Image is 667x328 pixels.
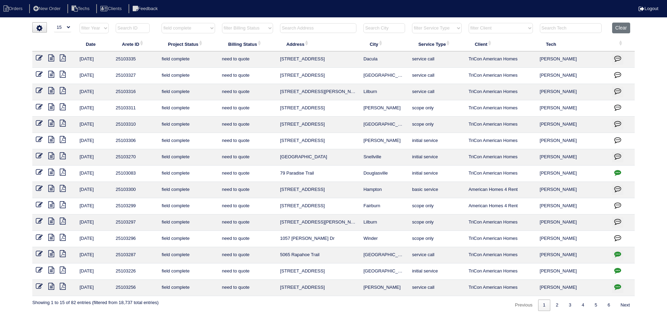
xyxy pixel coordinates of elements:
[219,231,277,247] td: need to quote
[363,23,405,33] input: Search City
[639,6,658,11] a: Logout
[280,23,356,33] input: Search Address
[158,51,218,68] td: field complete
[360,263,409,280] td: [GEOGRAPHIC_DATA]
[219,149,277,166] td: need to quote
[277,149,360,166] td: [GEOGRAPHIC_DATA]
[551,300,563,311] a: 2
[158,247,218,263] td: field complete
[536,149,609,166] td: [PERSON_NAME]
[536,247,609,263] td: [PERSON_NAME]
[360,84,409,100] td: Lilburn
[277,133,360,149] td: [STREET_ADDRESS]
[360,51,409,68] td: Dacula
[536,166,609,182] td: [PERSON_NAME]
[112,263,158,280] td: 25103226
[112,117,158,133] td: 25103310
[360,149,409,166] td: Snellville
[277,84,360,100] td: [STREET_ADDRESS][PERSON_NAME]
[609,37,635,51] th: : activate to sort column ascending
[112,84,158,100] td: 25103316
[360,100,409,117] td: [PERSON_NAME]
[409,166,465,182] td: initial service
[96,4,127,14] li: Clients
[219,133,277,149] td: need to quote
[112,100,158,117] td: 25103311
[277,117,360,133] td: [STREET_ADDRESS]
[219,198,277,215] td: need to quote
[112,215,158,231] td: 25103297
[112,68,158,84] td: 25103327
[116,23,150,33] input: Search ID
[96,6,127,11] a: Clients
[536,133,609,149] td: [PERSON_NAME]
[158,215,218,231] td: field complete
[112,37,158,51] th: Arete ID: activate to sort column ascending
[564,300,576,311] a: 3
[277,51,360,68] td: [STREET_ADDRESS]
[465,51,536,68] td: TriCon American Homes
[409,280,465,296] td: service call
[158,182,218,198] td: field complete
[219,182,277,198] td: need to quote
[277,263,360,280] td: [STREET_ADDRESS]
[603,300,615,311] a: 6
[409,263,465,280] td: initial service
[76,247,112,263] td: [DATE]
[158,133,218,149] td: field complete
[277,37,360,51] th: Address: activate to sort column ascending
[409,182,465,198] td: basic service
[277,182,360,198] td: [STREET_ADDRESS]
[76,280,112,296] td: [DATE]
[277,231,360,247] td: 1057 [PERSON_NAME] Dr
[465,198,536,215] td: American Homes 4 Rent
[536,231,609,247] td: [PERSON_NAME]
[158,198,218,215] td: field complete
[536,215,609,231] td: [PERSON_NAME]
[29,6,66,11] a: New Order
[76,263,112,280] td: [DATE]
[67,6,95,11] a: Techs
[76,198,112,215] td: [DATE]
[277,166,360,182] td: 79 Paradise Trail
[409,117,465,133] td: scope only
[536,84,609,100] td: [PERSON_NAME]
[112,133,158,149] td: 25103306
[536,51,609,68] td: [PERSON_NAME]
[76,37,112,51] th: Date
[465,247,536,263] td: TriCon American Homes
[112,198,158,215] td: 25103299
[409,68,465,84] td: service call
[409,51,465,68] td: service call
[465,37,536,51] th: Client: activate to sort column ascending
[112,166,158,182] td: 25103083
[510,300,537,311] a: Previous
[409,37,465,51] th: Service Type: activate to sort column ascending
[219,51,277,68] td: need to quote
[219,117,277,133] td: need to quote
[536,182,609,198] td: [PERSON_NAME]
[465,100,536,117] td: TriCon American Homes
[360,37,409,51] th: City: activate to sort column ascending
[112,231,158,247] td: 25103296
[158,117,218,133] td: field complete
[219,247,277,263] td: need to quote
[158,100,218,117] td: field complete
[76,215,112,231] td: [DATE]
[409,100,465,117] td: scope only
[465,215,536,231] td: TriCon American Homes
[219,166,277,182] td: need to quote
[112,51,158,68] td: 25103335
[277,247,360,263] td: 5065 Rapahoe Trail
[360,117,409,133] td: [GEOGRAPHIC_DATA]
[536,68,609,84] td: [PERSON_NAME]
[158,263,218,280] td: field complete
[360,182,409,198] td: Hampton
[76,149,112,166] td: [DATE]
[360,198,409,215] td: Fairburn
[76,100,112,117] td: [DATE]
[158,37,218,51] th: Project Status: activate to sort column ascending
[536,37,609,51] th: Tech
[112,182,158,198] td: 25103300
[29,4,66,14] li: New Order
